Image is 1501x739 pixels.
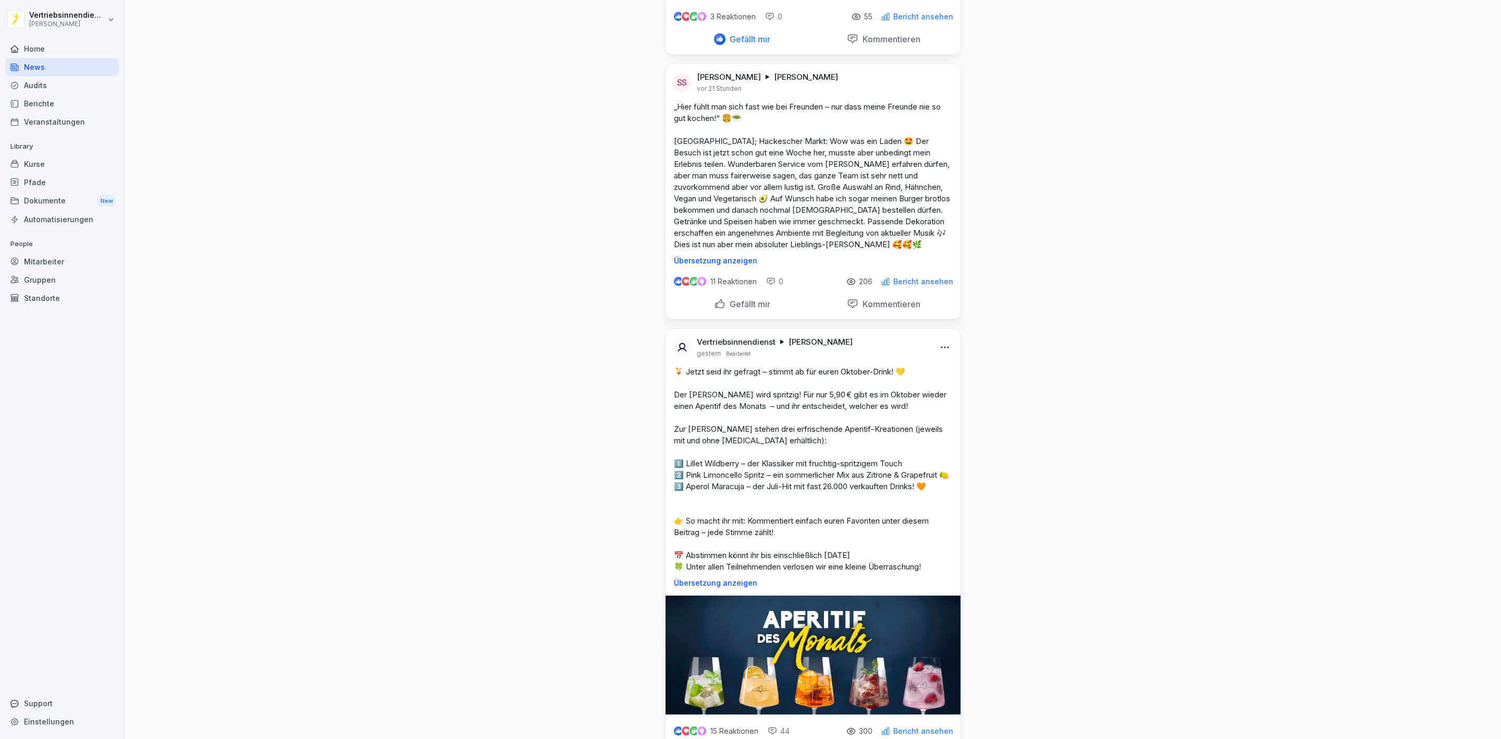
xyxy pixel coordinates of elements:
div: SS [673,73,692,92]
img: love [682,727,690,735]
a: Einstellungen [5,712,119,731]
img: like [674,13,682,21]
p: gestern [697,349,721,358]
img: like [674,277,682,286]
a: Audits [5,76,119,94]
p: Übersetzung anzeigen [674,579,952,587]
img: inspiring [697,12,706,21]
div: New [98,195,116,207]
p: [PERSON_NAME] [774,72,838,82]
a: Berichte [5,94,119,113]
div: 0 [765,11,782,22]
p: Gefällt mir [725,34,770,44]
img: celebrate [690,12,698,21]
p: 300 [859,727,872,735]
p: Bericht ansehen [893,13,953,21]
p: Bearbeitet [726,349,750,358]
img: love [682,13,690,20]
a: Veranstaltungen [5,113,119,131]
p: Gefällt mir [725,299,770,309]
p: Bericht ansehen [893,277,953,286]
img: inspiring [697,726,706,736]
p: Bericht ansehen [893,727,953,735]
div: 44 [768,726,790,736]
img: celebrate [690,726,698,735]
img: celebrate [690,277,698,286]
p: 206 [859,277,872,286]
p: Übersetzung anzeigen [674,257,952,265]
p: Vertriebsinnendienst [29,11,105,20]
div: 0 [766,276,783,287]
a: Home [5,40,119,58]
p: Library [5,138,119,155]
a: Standorte [5,289,119,307]
a: News [5,58,119,76]
p: 15 Reaktionen [710,727,758,735]
p: 3 Reaktionen [710,13,756,21]
a: DokumenteNew [5,191,119,211]
div: Support [5,694,119,712]
div: Dokumente [5,191,119,211]
p: Vertriebsinnendienst [697,337,776,347]
a: Automatisierungen [5,210,119,228]
p: Kommentieren [858,34,920,44]
img: inspiring [697,277,706,286]
img: love [682,277,690,285]
p: [PERSON_NAME] [29,20,105,28]
p: [PERSON_NAME] [789,337,853,347]
a: Mitarbeiter [5,252,119,271]
p: 🍹 Jetzt seid ihr gefragt – stimmt ab für euren Oktober-Drink! 💛 Der [PERSON_NAME] wird spritzig! ... [674,366,952,573]
p: „Hier fühlt man sich fast wie bei Freunden – nur dass meine Freunde nie so gut kochen!“ 🍔🥗 [GEOGR... [674,101,952,250]
p: vor 21 Stunden [697,84,742,93]
img: like [674,727,682,735]
p: [PERSON_NAME] [697,72,761,82]
p: 55 [864,13,872,21]
img: m97c3dqfopgr95eox1d8zl5w.png [666,596,961,714]
a: Kurse [5,155,119,173]
a: Pfade [5,173,119,191]
a: Gruppen [5,271,119,289]
p: People [5,236,119,252]
p: 11 Reaktionen [710,277,757,286]
p: Kommentieren [858,299,920,309]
